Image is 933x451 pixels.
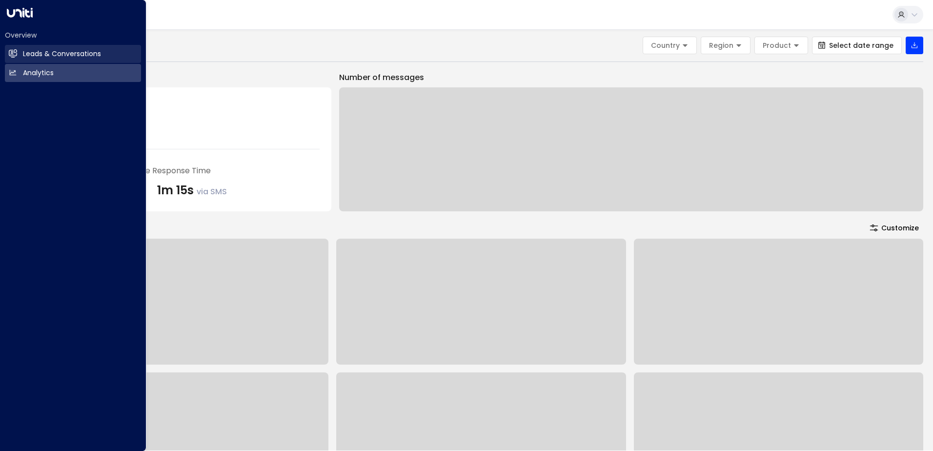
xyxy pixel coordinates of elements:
button: Region [701,37,750,54]
a: Leads & Conversations [5,45,141,63]
div: Number of Inquiries [51,99,320,111]
span: Product [763,41,791,50]
button: Country [643,37,697,54]
p: Engagement Metrics [39,72,331,83]
button: Product [754,37,808,54]
span: Region [709,41,733,50]
a: Analytics [5,64,141,82]
p: Number of messages [339,72,923,83]
div: 1m 15s [157,182,227,199]
span: Select date range [829,41,893,49]
h2: Leads & Conversations [23,49,101,59]
button: Select date range [812,37,902,54]
span: via SMS [197,186,227,197]
span: Country [651,41,680,50]
button: Customize [865,221,923,235]
div: [PERSON_NAME] Average Response Time [51,165,320,177]
h2: Analytics [23,68,54,78]
h2: Overview [5,30,141,40]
